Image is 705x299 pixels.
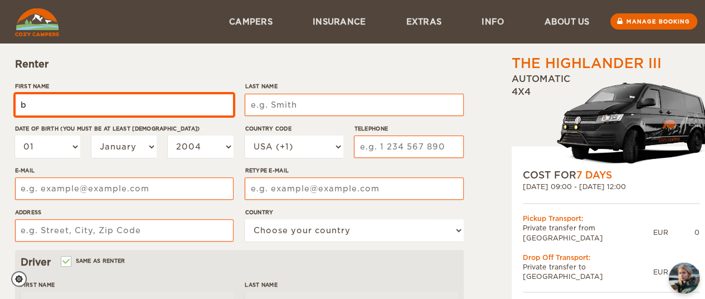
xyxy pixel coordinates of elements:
input: e.g. Street, City, Zip Code [15,219,234,242]
input: e.g. 1 234 567 890 [354,136,463,158]
label: First Name [15,82,234,90]
label: Same as renter [62,255,125,266]
label: E-mail [15,166,234,175]
div: 0 [668,228,699,238]
label: Last Name [245,82,463,90]
input: e.g. example@example.com [15,177,234,200]
input: Same as renter [62,259,69,266]
a: Manage booking [610,13,697,30]
label: Last Name [245,281,458,289]
span: 7 Days [576,170,612,181]
label: First Name [21,281,234,289]
a: Cookie settings [11,271,34,287]
div: EUR [653,228,668,238]
div: Pickup Transport: [523,214,699,223]
div: Renter [15,57,464,71]
input: e.g. example@example.com [245,177,463,200]
label: Address [15,208,234,216]
td: Private transfer to [GEOGRAPHIC_DATA] [523,262,653,281]
button: chat-button [669,263,699,293]
img: Freyja at Cozy Campers [669,263,699,293]
div: Driver [21,255,458,269]
div: EUR [653,267,668,276]
div: 0 [668,267,699,276]
input: e.g. William [15,94,234,116]
input: e.g. Smith [245,94,463,116]
label: Country Code [245,124,343,133]
div: [DATE] 09:00 - [DATE] 12:00 [523,182,699,192]
td: Private transfer from [GEOGRAPHIC_DATA] [523,223,653,242]
div: COST FOR [523,168,699,182]
label: Retype E-mail [245,166,463,175]
img: Cozy Campers [15,8,59,36]
div: The Highlander III [512,54,662,73]
label: Country [245,208,463,216]
div: Drop Off Transport: [523,252,699,262]
label: Date of birth (You must be at least [DEMOGRAPHIC_DATA]) [15,124,234,133]
label: Telephone [354,124,463,133]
